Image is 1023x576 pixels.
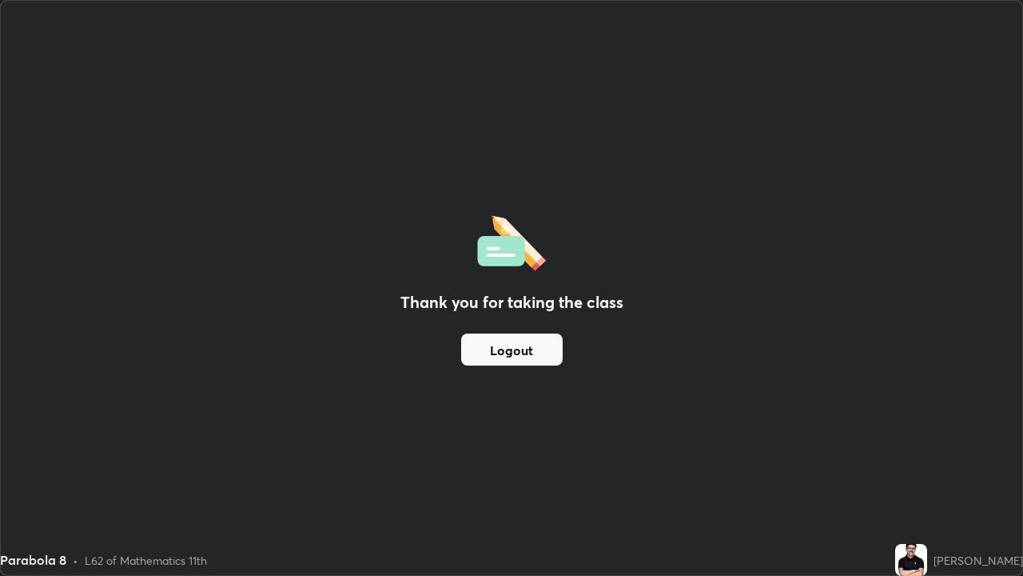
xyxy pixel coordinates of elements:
img: offlineFeedback.1438e8b3.svg [477,210,546,271]
h2: Thank you for taking the class [400,290,623,314]
div: L62 of Mathematics 11th [85,552,207,569]
div: [PERSON_NAME] [933,552,1023,569]
button: Logout [461,334,563,366]
div: • [73,552,78,569]
img: 83de30cf319e457290fb9ba58134f690.jpg [895,544,927,576]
